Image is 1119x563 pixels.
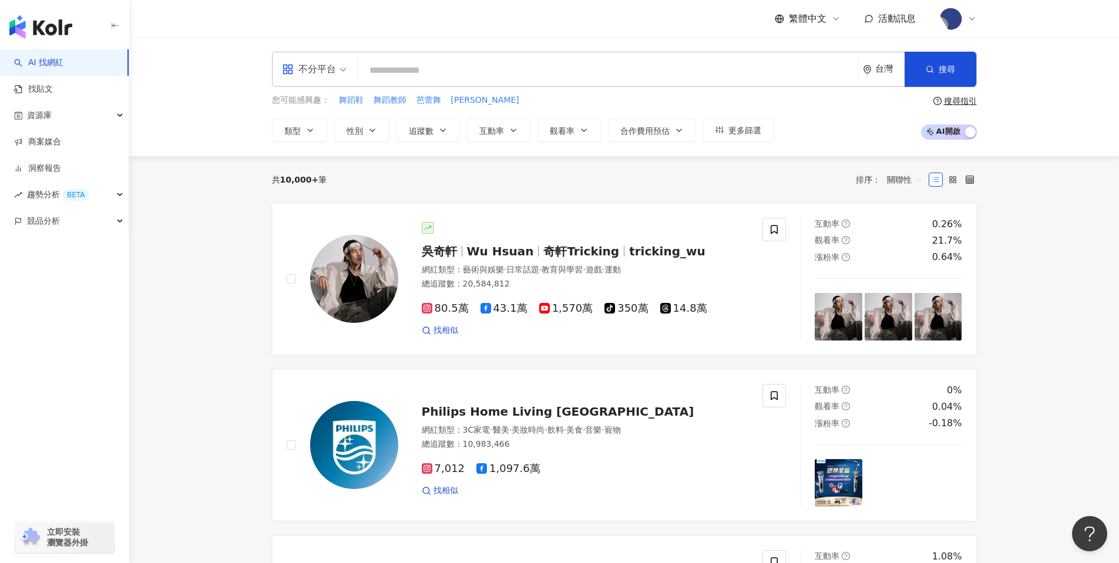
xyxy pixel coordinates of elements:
[875,64,905,74] div: 台灣
[542,265,583,274] span: 教育與學習
[547,425,564,434] span: 飲料
[604,265,621,274] span: 運動
[422,278,749,290] div: 總追蹤數 ： 20,584,812
[62,189,89,201] div: BETA
[476,463,540,475] span: 1,097.6萬
[396,119,460,142] button: 追蹤數
[416,95,441,106] span: 芭蕾舞
[334,119,389,142] button: 性別
[842,552,850,560] span: question-circle
[539,302,593,315] span: 1,570萬
[932,400,962,413] div: 0.04%
[608,119,696,142] button: 合作費用預估
[815,252,839,262] span: 漲粉率
[815,235,839,245] span: 觀看率
[509,425,512,434] span: ·
[932,234,962,247] div: 21.7%
[543,244,619,258] span: 奇軒Tricking
[451,95,519,106] span: [PERSON_NAME]
[14,163,61,174] a: 洞察報告
[929,417,962,430] div: -0.18%
[939,65,955,74] span: 搜尋
[815,385,839,395] span: 互動率
[604,425,621,434] span: 寵物
[347,126,363,136] span: 性別
[422,302,469,315] span: 80.5萬
[27,102,52,129] span: 資源庫
[506,265,539,274] span: 日常話題
[422,325,458,336] a: 找相似
[490,425,492,434] span: ·
[493,425,509,434] span: 醫美
[27,208,60,234] span: 競品分析
[564,425,566,434] span: ·
[422,264,749,276] div: 網紅類型 ：
[409,126,434,136] span: 追蹤數
[463,425,490,434] span: 3C家電
[660,302,707,315] span: 14.8萬
[815,293,862,341] img: post-image
[467,119,530,142] button: 互動率
[550,126,574,136] span: 觀看率
[467,244,534,258] span: Wu Hsuan
[583,425,585,434] span: ·
[14,136,61,148] a: 商案媒合
[915,293,962,341] img: post-image
[282,63,294,75] span: appstore
[842,236,850,244] span: question-circle
[856,170,929,189] div: 排序：
[422,244,457,258] span: 吳奇軒
[339,95,364,106] span: 舞蹈鞋
[14,191,22,199] span: rise
[272,175,327,184] div: 共 筆
[338,94,364,107] button: 舞蹈鞋
[373,94,407,107] button: 舞蹈教師
[815,551,839,561] span: 互動率
[1072,516,1107,551] iframe: Help Scout Beacon - Open
[789,12,826,25] span: 繁體中文
[604,302,648,315] span: 350萬
[272,95,330,106] span: 您可能感興趣：
[422,404,694,419] span: Philips Home Living [GEOGRAPHIC_DATA]
[728,126,761,135] span: 更多篩選
[947,384,962,397] div: 0%
[310,401,398,489] img: KOL Avatar
[272,369,977,521] a: KOL AvatarPhilips Home Living [GEOGRAPHIC_DATA]網紅類型：3C家電·醫美·美妝時尚·飲料·美食·音樂·寵物總追蹤數：10,983,4667,0121...
[422,485,458,497] a: 找相似
[842,253,850,261] span: question-circle
[422,424,749,436] div: 網紅類型 ：
[422,463,465,475] span: 7,012
[374,95,406,106] span: 舞蹈教師
[863,65,872,74] span: environment
[272,119,327,142] button: 類型
[601,425,604,434] span: ·
[14,57,63,69] a: searchAI 找網紅
[602,265,604,274] span: ·
[480,302,527,315] span: 43.1萬
[537,119,601,142] button: 觀看率
[703,119,774,142] button: 更多篩選
[932,550,962,563] div: 1.08%
[842,220,850,228] span: question-circle
[463,265,504,274] span: 藝術與娛樂
[310,235,398,323] img: KOL Avatar
[47,527,88,548] span: 立即安裝 瀏覽器外掛
[583,265,585,274] span: ·
[905,52,976,87] button: 搜尋
[545,425,547,434] span: ·
[940,8,962,30] img: messageImage_1718459356831.jpg
[19,528,42,547] img: chrome extension
[815,219,839,228] span: 互動率
[282,60,336,79] div: 不分平台
[629,244,705,258] span: tricking_wu
[586,265,602,274] span: 遊戲
[887,170,922,189] span: 關聯性
[27,181,89,208] span: 趨勢分析
[932,218,962,231] div: 0.26%
[842,402,850,410] span: question-circle
[284,126,301,136] span: 類型
[280,175,319,184] span: 10,000+
[272,203,977,355] a: KOL Avatar吳奇軒Wu Hsuan奇軒Trickingtricking_wu網紅類型：藝術與娛樂·日常話題·教育與學習·遊戲·運動總追蹤數：20,584,81280.5萬43.1萬1,5...
[932,251,962,264] div: 0.64%
[451,94,520,107] button: [PERSON_NAME]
